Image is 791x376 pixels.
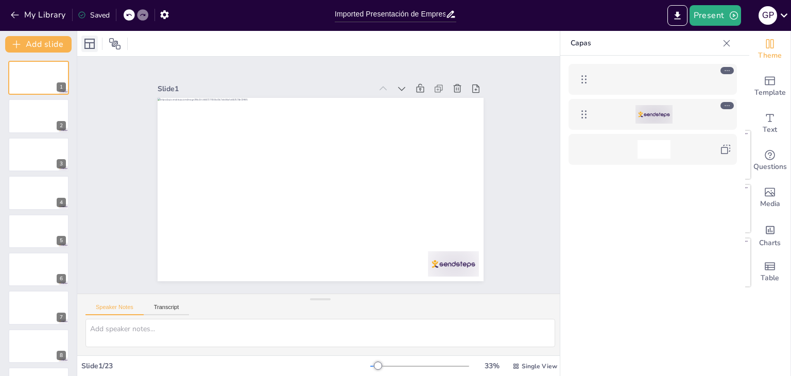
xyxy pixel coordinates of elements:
[57,351,66,360] div: 8
[57,198,66,207] div: 4
[749,179,790,216] div: Add images, graphics, shapes or video
[759,237,781,249] span: Charts
[8,7,70,23] button: My Library
[57,121,66,130] div: 2
[78,10,110,20] div: Saved
[57,313,66,322] div: 7
[761,272,779,284] span: Table
[690,5,741,26] button: Present
[8,176,69,210] div: 4
[749,216,790,253] div: Add charts and graphs
[335,7,445,22] input: Insert title
[760,198,780,210] span: Media
[479,361,504,371] div: 33 %
[569,64,737,95] div: https://api.sendsteps.com/image/36b2014487275554d3b7eb04bcfa482578e32665
[109,38,121,50] span: Position
[759,5,777,26] button: G P
[8,252,69,286] div: 6
[763,124,777,135] span: Text
[5,36,72,53] button: Add slide
[57,236,66,245] div: 5
[85,304,144,315] button: Speaker Notes
[754,87,786,98] span: Template
[749,253,790,290] div: Add a table
[758,50,782,61] span: Theme
[8,61,69,95] div: 1
[81,361,370,371] div: Slide 1 / 23
[57,159,66,168] div: 3
[759,6,777,25] div: G P
[749,142,790,179] div: Get real-time input from your audience
[8,290,69,324] div: 7
[144,304,190,315] button: Transcript
[57,82,66,92] div: 1
[571,38,591,48] font: Capas
[57,274,66,283] div: 6
[522,362,557,370] span: Single View
[178,52,390,106] div: Slide 1
[569,99,737,130] div: https://cdn.sendsteps.com/images/logo/sendsteps_logo_white.pnghttps://cdn.sendsteps.com/images/lo...
[753,161,787,173] span: Questions
[667,5,687,26] button: Export to PowerPoint
[749,68,790,105] div: Add ready made slides
[8,214,69,248] div: 5
[749,105,790,142] div: Add text boxes
[8,138,69,172] div: 3
[749,31,790,68] div: Change the overall theme
[8,329,69,363] div: 8
[81,36,98,52] div: Layout
[8,99,69,133] div: 2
